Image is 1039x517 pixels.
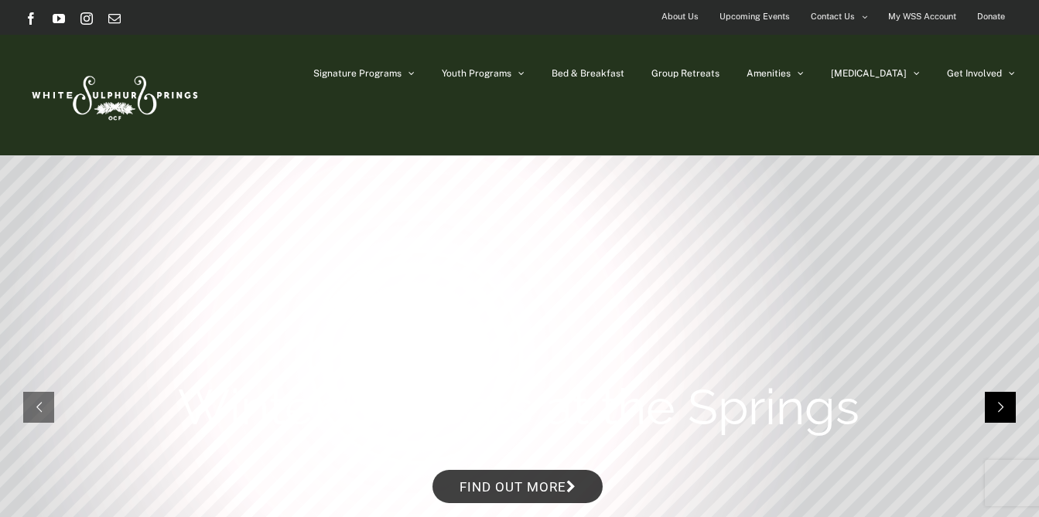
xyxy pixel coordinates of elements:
span: Upcoming Events [719,5,790,28]
a: Amenities [747,35,804,112]
span: Youth Programs [442,69,511,78]
a: Youth Programs [442,35,525,112]
nav: Main Menu [313,35,1015,112]
img: White Sulphur Springs Logo [25,59,203,131]
a: Bed & Breakfast [552,35,624,112]
span: About Us [661,5,699,28]
span: [MEDICAL_DATA] [831,69,907,78]
a: Group Retreats [651,35,719,112]
a: Signature Programs [313,35,415,112]
rs-layer: Winter Retreats at the Springs [178,376,860,438]
span: Donate [977,5,1005,28]
span: Contact Us [811,5,855,28]
span: Bed & Breakfast [552,69,624,78]
span: Get Involved [947,69,1002,78]
a: [MEDICAL_DATA] [831,35,920,112]
span: My WSS Account [888,5,956,28]
a: Get Involved [947,35,1015,112]
span: Amenities [747,69,791,78]
span: Group Retreats [651,69,719,78]
a: Find out more [432,470,603,503]
span: Signature Programs [313,69,402,78]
